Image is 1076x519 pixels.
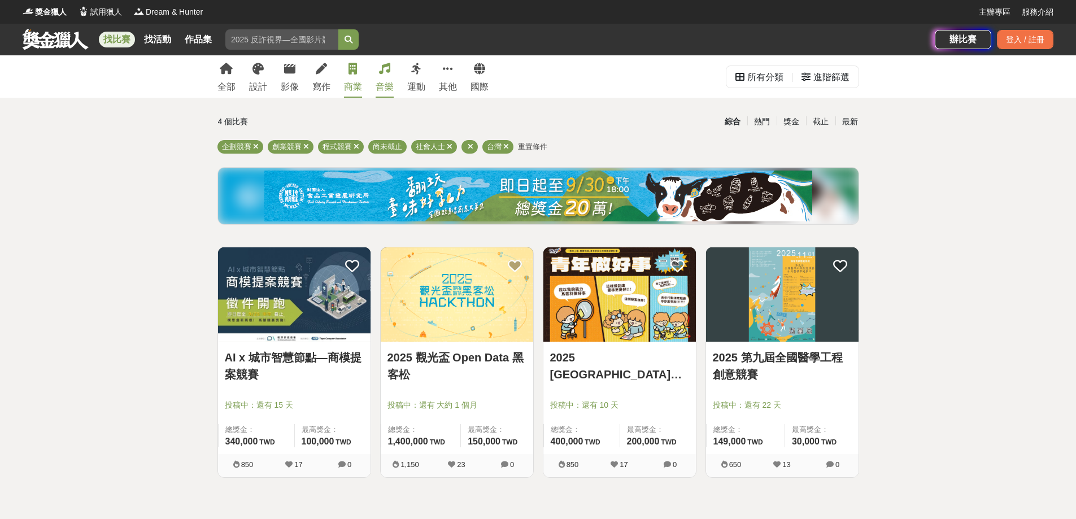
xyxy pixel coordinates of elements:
div: 影像 [281,80,299,94]
a: 主辦專區 [979,6,1010,18]
a: 作品集 [180,32,216,47]
img: Cover Image [218,247,371,342]
span: 企劃競賽 [222,142,251,151]
span: 程式競賽 [323,142,352,151]
a: AI x 城市智慧節點—商模提案競賽 [225,349,364,383]
div: 商業 [344,80,362,94]
a: 其他 [439,55,457,98]
span: 投稿中：還有 10 天 [550,399,689,411]
span: TWD [259,438,275,446]
a: Logo獎金獵人 [23,6,67,18]
span: 投稿中：還有 22 天 [713,399,852,411]
span: TWD [502,438,517,446]
span: 100,000 [302,437,334,446]
div: 4 個比賽 [218,112,431,132]
a: 辦比賽 [935,30,991,49]
span: 最高獎金： [302,424,364,435]
span: 400,000 [551,437,583,446]
div: 所有分類 [747,66,783,89]
div: 登入 / 註冊 [997,30,1053,49]
span: 總獎金： [225,424,287,435]
a: Logo試用獵人 [78,6,122,18]
span: 17 [620,460,628,469]
span: 850 [241,460,254,469]
div: 運動 [407,80,425,94]
a: 設計 [249,55,267,98]
a: 寫作 [312,55,330,98]
a: 全部 [217,55,236,98]
span: 0 [347,460,351,469]
span: 149,000 [713,437,746,446]
div: 設計 [249,80,267,94]
span: 最高獎金： [468,424,526,435]
span: 尚未截止 [373,142,402,151]
a: 2025 [GEOGRAPHIC_DATA]【青年做好事】提案競賽~開始徵件啦！ [550,349,689,383]
img: Logo [133,6,145,17]
div: 進階篩選 [813,66,850,89]
span: 總獎金： [713,424,778,435]
span: 0 [510,460,514,469]
span: 總獎金： [551,424,613,435]
div: 獎金 [777,112,806,132]
span: 投稿中：還有 大約 1 個月 [387,399,526,411]
img: Cover Image [381,247,533,342]
div: 音樂 [376,80,394,94]
span: 投稿中：還有 15 天 [225,399,364,411]
a: LogoDream & Hunter [133,6,203,18]
span: 0 [673,460,677,469]
span: 200,000 [627,437,660,446]
div: 熱門 [747,112,777,132]
div: 寫作 [312,80,330,94]
span: 150,000 [468,437,500,446]
a: 找活動 [140,32,176,47]
a: 影像 [281,55,299,98]
a: 2025 第九屆全國醫學工程創意競賽 [713,349,852,383]
a: 2025 觀光盃 Open Data 黑客松 [387,349,526,383]
div: 綜合 [718,112,747,132]
span: Dream & Hunter [146,6,203,18]
span: 重置條件 [518,142,547,151]
a: 找比賽 [99,32,135,47]
span: 獎金獵人 [35,6,67,18]
span: 總獎金： [388,424,454,435]
span: 30,000 [792,437,820,446]
span: 17 [294,460,302,469]
span: 1,150 [400,460,419,469]
a: 商業 [344,55,362,98]
a: 服務介紹 [1022,6,1053,18]
span: 0 [835,460,839,469]
span: TWD [821,438,837,446]
img: Cover Image [706,247,859,342]
span: 340,000 [225,437,258,446]
span: 創業競賽 [272,142,302,151]
span: 850 [567,460,579,469]
span: 社會人士 [416,142,445,151]
div: 截止 [806,112,835,132]
span: 650 [729,460,742,469]
span: 最高獎金： [627,424,689,435]
span: 13 [782,460,790,469]
span: TWD [585,438,600,446]
a: 運動 [407,55,425,98]
span: TWD [747,438,763,446]
span: 台灣 [487,142,502,151]
input: 2025 反詐視界—全國影片競賽 [225,29,338,50]
a: 音樂 [376,55,394,98]
span: TWD [336,438,351,446]
span: 1,400,000 [388,437,428,446]
img: Cover Image [543,247,696,342]
span: TWD [661,438,676,446]
span: 最高獎金： [792,424,852,435]
img: Logo [23,6,34,17]
div: 其他 [439,80,457,94]
img: ea6d37ea-8c75-4c97-b408-685919e50f13.jpg [264,171,812,221]
div: 國際 [471,80,489,94]
div: 全部 [217,80,236,94]
span: TWD [430,438,445,446]
a: 國際 [471,55,489,98]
